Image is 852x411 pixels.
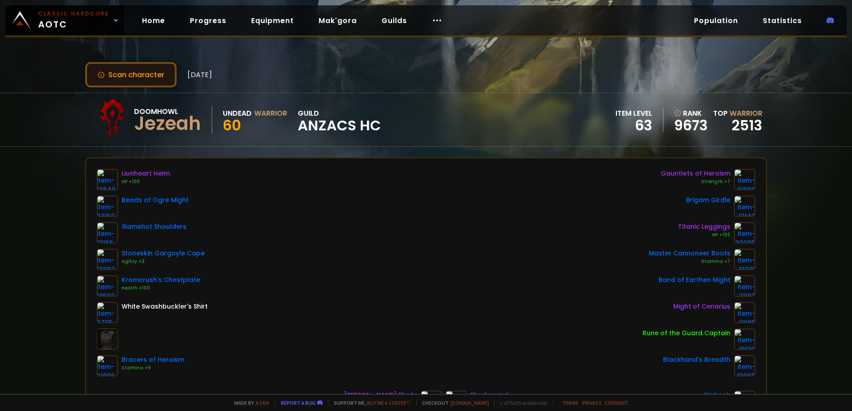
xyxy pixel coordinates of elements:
a: Statistics [756,12,809,30]
a: Consent [605,399,628,406]
a: Guilds [375,12,414,30]
button: Scan character [85,62,177,87]
a: 9673 [674,119,708,132]
img: item-21189 [734,302,755,323]
img: item-21996 [97,355,118,376]
span: Made by [229,399,269,406]
a: 2513 [732,115,762,135]
div: guild [298,108,381,132]
span: [DATE] [187,69,212,80]
div: Strength +7 [661,178,730,185]
div: Doomhowl [134,106,201,117]
div: Titanic Leggings [678,222,730,231]
a: Classic HardcoreAOTC [5,5,124,35]
a: Population [687,12,745,30]
img: item-21182 [734,275,755,297]
a: Buy me a coffee [367,399,411,406]
span: 60 [223,115,241,135]
div: [PERSON_NAME] Blade [344,391,417,400]
img: item-6795 [97,302,118,323]
span: Anzacs HC [298,119,381,132]
div: Brigam Girdle [686,196,730,205]
div: Gauntlets of Heroism [661,169,730,178]
div: Undead [223,108,252,119]
a: Home [135,12,172,30]
a: Mak'gora [312,12,364,30]
div: Stoneskin Gargoyle Cape [122,249,205,258]
div: item level [615,108,652,119]
img: item-22385 [734,222,755,243]
img: item-18503 [97,275,118,297]
img: item-13965 [734,355,755,376]
span: v. d752d5 - production [494,399,548,406]
div: White Swashbuckler's Shirt [122,302,208,311]
img: item-13381 [734,249,755,270]
div: Agility +3 [122,258,205,265]
div: Stamina +9 [122,364,184,372]
div: Jezeah [134,117,201,130]
div: Kromcrush's Chestplate [122,275,200,285]
a: a fan [256,399,269,406]
div: Slamshot Shoulders [122,222,186,231]
span: Support me, [328,399,411,406]
img: item-22150 [97,196,118,217]
span: Warrior [730,108,762,118]
div: Master Cannoneer Boots [649,249,730,258]
div: HP +100 [678,231,730,239]
img: item-12640 [97,169,118,190]
a: Report a bug [281,399,316,406]
div: HP +100 [122,178,170,185]
div: Warrior [254,108,287,119]
div: Blackguard [470,391,508,400]
div: Lionheart Helm [122,169,170,178]
div: Blackhand's Breadth [663,355,730,364]
div: Top [713,108,762,119]
div: Might of Cenarius [673,302,730,311]
a: [DOMAIN_NAME] [450,399,489,406]
a: Privacy [582,399,601,406]
div: Riphook [704,391,730,400]
div: Health +100 [122,285,200,292]
div: rank [674,108,708,119]
span: AOTC [38,10,109,31]
div: Beads of Ogre Might [122,196,189,205]
img: item-13166 [97,222,118,243]
a: Equipment [244,12,301,30]
a: Progress [183,12,233,30]
img: item-13397 [97,249,118,270]
div: Stamina +7 [649,258,730,265]
small: Classic Hardcore [38,10,109,18]
div: 63 [615,119,652,132]
div: Rune of the Guard Captain [643,329,730,338]
a: Terms [562,399,579,406]
div: Band of Earthen Might [659,275,730,285]
img: item-21998 [734,169,755,190]
div: Bracers of Heroism [122,355,184,364]
img: item-19120 [734,329,755,350]
img: item-13142 [734,196,755,217]
span: Checkout [416,399,489,406]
